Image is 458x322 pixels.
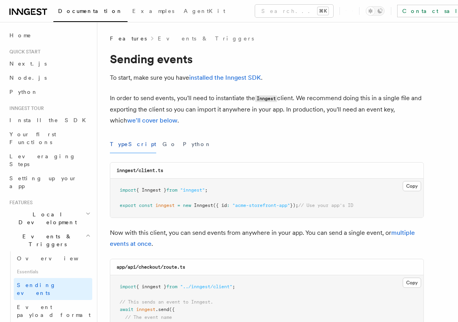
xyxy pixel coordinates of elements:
[232,203,290,208] span: "acme-storefront-app"
[139,203,153,208] span: const
[6,85,92,99] a: Python
[110,72,424,83] p: To start, make sure you have .
[169,307,175,312] span: ({
[110,52,424,66] h1: Sending events
[6,127,92,149] a: Your first Functions
[14,265,92,278] span: Essentials
[317,7,328,15] kbd: ⌘K
[53,2,128,22] a: Documentation
[6,28,92,42] a: Home
[110,135,156,153] button: TypeScript
[117,264,185,270] code: app/api/checkout/route.ts
[6,149,92,171] a: Leveraging Steps
[14,278,92,300] a: Sending events
[17,255,98,262] span: Overview
[298,203,353,208] span: // Use your app's ID
[9,89,38,95] span: Python
[6,105,44,112] span: Inngest tour
[180,284,232,289] span: "../inngest/client"
[9,31,31,39] span: Home
[166,284,177,289] span: from
[183,203,191,208] span: new
[17,282,56,296] span: Sending events
[110,229,415,247] a: multiple events at once
[403,181,421,191] button: Copy
[227,203,230,208] span: :
[366,6,385,16] button: Toggle dark mode
[255,95,277,102] code: Inngest
[132,8,174,14] span: Examples
[125,315,172,320] span: // The event name
[127,117,177,124] a: we'll cover below
[194,203,213,208] span: Inngest
[184,8,225,14] span: AgentKit
[6,171,92,193] a: Setting up your app
[128,2,179,21] a: Examples
[205,187,208,193] span: ;
[120,299,213,305] span: // This sends an event to Inngest.
[403,278,421,288] button: Copy
[9,175,77,189] span: Setting up your app
[183,135,212,153] button: Python
[9,117,91,123] span: Install the SDK
[6,49,40,55] span: Quick start
[110,227,424,249] p: Now with this client, you can send events from anywhere in your app. You can send a single event,...
[110,93,424,126] p: In order to send events, you'll need to instantiate the client. We recommend doing this in a sing...
[120,284,136,289] span: import
[117,168,163,173] code: inngest/client.ts
[9,131,56,145] span: Your first Functions
[120,203,136,208] span: export
[290,203,298,208] span: });
[155,307,169,312] span: .send
[232,284,235,289] span: ;
[120,187,136,193] span: import
[110,35,147,42] span: Features
[136,284,166,289] span: { inngest }
[6,57,92,71] a: Next.js
[189,74,261,81] a: installed the Inngest SDK
[58,8,123,14] span: Documentation
[9,153,76,167] span: Leveraging Steps
[6,199,33,206] span: Features
[14,251,92,265] a: Overview
[9,75,47,81] span: Node.js
[255,5,333,17] button: Search...⌘K
[6,229,92,251] button: Events & Triggers
[9,60,47,67] span: Next.js
[14,300,92,322] a: Event payload format
[180,187,205,193] span: "inngest"
[17,304,91,318] span: Event payload format
[6,232,86,248] span: Events & Triggers
[6,210,86,226] span: Local Development
[166,187,177,193] span: from
[155,203,175,208] span: inngest
[162,135,177,153] button: Go
[6,113,92,127] a: Install the SDK
[179,2,230,21] a: AgentKit
[136,307,155,312] span: inngest
[120,307,133,312] span: await
[158,35,254,42] a: Events & Triggers
[136,187,166,193] span: { Inngest }
[213,203,227,208] span: ({ id
[6,71,92,85] a: Node.js
[6,207,92,229] button: Local Development
[177,203,180,208] span: =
